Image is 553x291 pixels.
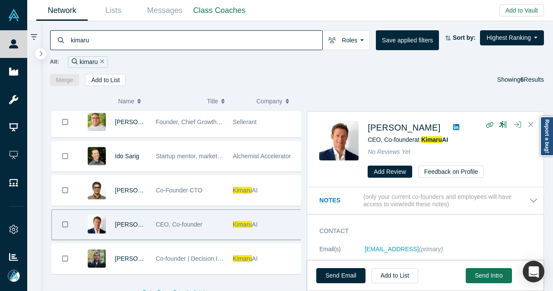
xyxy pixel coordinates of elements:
[233,153,291,160] span: Alchemist Accelerator
[363,193,529,208] p: (only your current co-founders and employees will have access to view/edit these notes)
[233,255,252,262] span: Kimaru
[156,187,202,194] span: Co-Founder CTO
[139,0,191,21] a: Messages
[252,187,257,194] span: AI
[418,166,484,178] button: Feedback on Profile
[52,141,79,171] button: Bookmark
[207,92,218,110] span: Title
[118,92,198,110] button: Name
[68,56,108,68] div: kimaru
[368,166,412,178] button: Add Review
[368,148,410,155] span: No Reviews Yet
[207,92,248,110] button: Title
[499,4,544,16] button: Add to Vault
[36,0,88,21] a: Network
[88,147,106,165] img: Ido Sarig's Profile Image
[156,255,275,262] span: Co-founder | Decision Intelligence Agentic AI
[497,74,544,86] div: Showing
[156,221,202,228] span: CEO, Co-founder
[156,118,267,125] span: Founder, Chief Growth Officer @Sellerant
[70,30,322,50] input: Search by name, title, company, summary, expertise, investment criteria or topics of focus
[88,0,139,21] a: Lists
[442,136,448,143] span: AI
[52,244,79,274] button: Bookmark
[156,153,285,160] span: Startup mentor, marketing & Corp Dev executive
[98,57,104,67] button: Remove Filter
[453,34,476,41] strong: Sort by:
[8,9,20,21] img: Alchemist Vault Logo
[376,30,439,50] button: Save applied filters
[52,210,79,240] button: Bookmark
[521,76,524,83] strong: 6
[368,123,440,132] a: [PERSON_NAME]
[191,0,248,21] a: Class Coaches
[52,107,79,137] button: Bookmark
[319,245,365,263] dt: Email(s)
[252,255,257,262] span: AI
[316,268,365,283] a: Send Email
[480,30,544,45] button: Highest Ranking
[521,76,544,83] span: Results
[421,136,448,143] a: KimaruAI
[88,181,106,199] img: Dr Hareesh Nambiar's Profile Image
[257,92,283,110] span: Company
[118,92,134,110] span: Name
[88,215,106,233] img: Evan Burkosky's Profile Image
[233,221,252,228] span: Kimaru
[8,270,20,282] img: Mia Scott's Account
[50,74,79,86] button: Merge
[372,268,418,283] button: Add to List
[52,176,79,205] button: Bookmark
[319,196,362,205] h3: Notes
[540,116,553,156] a: Report a bug!
[50,58,59,66] span: All:
[88,249,106,268] img: Sinjin Wolf's Profile Image
[319,121,359,160] img: Evan Burkosky's Profile Image
[365,246,419,253] a: [EMAIL_ADDRESS]
[257,92,297,110] button: Company
[233,187,252,194] span: Kimaru
[419,246,443,253] span: (primary)
[368,136,448,143] span: CEO, Co-founder at
[233,118,257,125] span: Sellerant
[322,30,370,50] button: Roles
[88,113,106,131] img: Kenan Rappuchi's Profile Image
[319,227,526,236] h3: Contact
[421,136,442,143] span: Kimaru
[466,268,512,283] button: Send Intro
[115,255,165,262] a: [PERSON_NAME]
[115,187,165,194] a: [PERSON_NAME]
[524,118,537,132] button: Close
[115,153,139,160] a: Ido Sarig
[319,193,538,208] button: Notes (only your current co-founders and employees will have access to view/edit these notes)
[115,221,165,228] a: [PERSON_NAME]
[115,118,165,125] a: [PERSON_NAME]
[85,74,126,86] button: Add to List
[252,221,257,228] span: AI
